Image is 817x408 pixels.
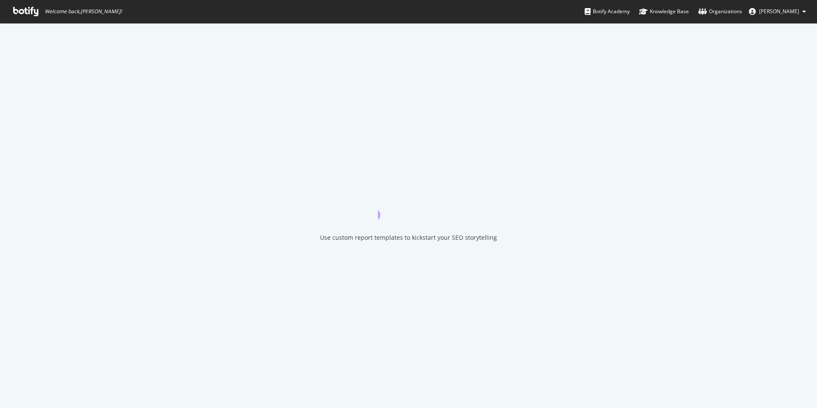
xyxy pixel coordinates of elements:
span: Welcome back, [PERSON_NAME] ! [45,8,122,15]
div: Organizations [698,7,742,16]
div: animation [378,189,439,220]
button: [PERSON_NAME] [742,5,813,18]
span: Abbey Spisz [759,8,799,15]
div: Botify Academy [585,7,630,16]
div: Knowledge Base [639,7,689,16]
div: Use custom report templates to kickstart your SEO storytelling [320,233,497,242]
